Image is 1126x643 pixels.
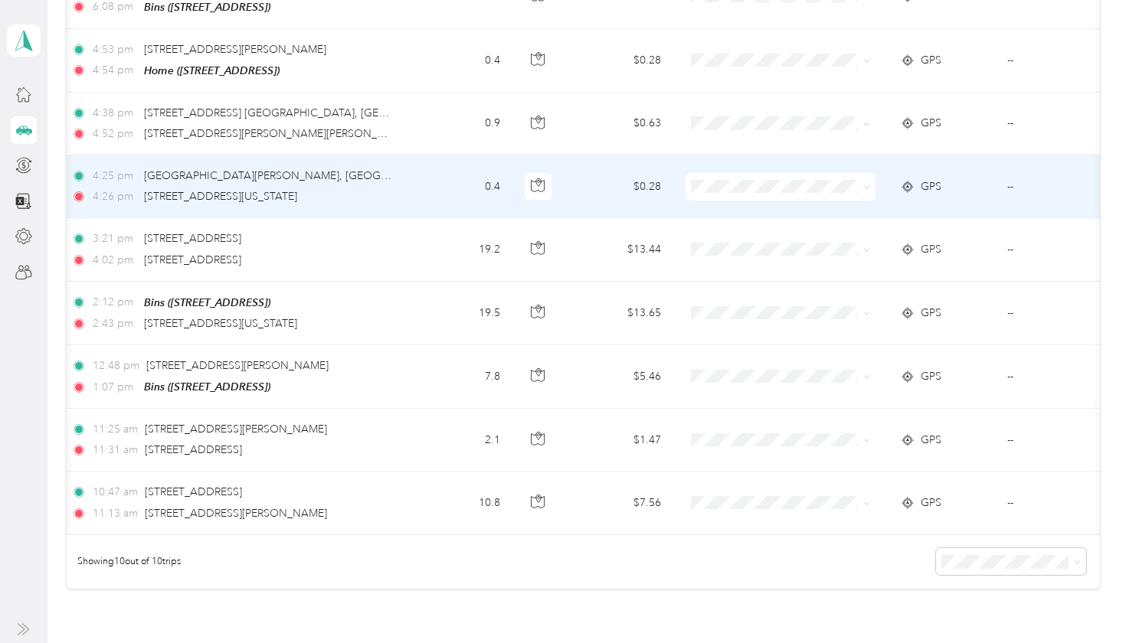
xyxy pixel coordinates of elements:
td: $1.47 [566,409,673,472]
td: $0.28 [566,29,673,93]
td: $7.56 [566,472,673,534]
span: 3:21 pm [93,230,136,247]
td: $13.44 [566,218,673,281]
span: 11:31 am [93,442,138,459]
span: 4:53 pm [93,41,136,58]
span: Bins ([STREET_ADDRESS]) [144,296,270,308]
span: 2:43 pm [93,315,136,332]
span: 11:13 am [93,505,138,522]
span: 11:25 am [93,421,138,438]
span: GPS [921,52,941,69]
span: [STREET_ADDRESS][US_STATE] [144,317,297,330]
span: GPS [921,368,941,385]
span: GPS [921,305,941,321]
td: $13.65 [566,282,673,345]
span: [STREET_ADDRESS][US_STATE] [144,190,297,203]
span: [STREET_ADDRESS] [144,253,241,266]
span: GPS [921,241,941,258]
span: [STREET_ADDRESS][PERSON_NAME][PERSON_NAME] [144,127,411,140]
span: [STREET_ADDRESS][PERSON_NAME] [146,359,329,372]
span: [STREET_ADDRESS][PERSON_NAME] [145,423,327,436]
span: Bins ([STREET_ADDRESS]) [144,1,270,13]
span: GPS [921,494,941,511]
span: Home ([STREET_ADDRESS]) [144,64,280,77]
span: 12:48 pm [93,357,139,374]
span: 4:52 pm [93,126,136,142]
span: 4:38 pm [93,105,136,122]
span: GPS [921,115,941,132]
td: 2.1 [411,409,512,472]
td: 0.4 [411,155,512,218]
span: GPS [921,432,941,449]
span: [STREET_ADDRESS] [145,485,242,498]
td: 7.8 [411,345,512,409]
td: 0.9 [411,93,512,155]
span: [GEOGRAPHIC_DATA][PERSON_NAME], [GEOGRAPHIC_DATA]-[GEOGRAPHIC_DATA], [GEOGRAPHIC_DATA], [GEOGRAPH... [144,169,974,182]
span: Showing 10 out of 10 trips [67,555,181,569]
span: 4:02 pm [93,252,136,269]
span: 4:54 pm [93,62,136,79]
td: 19.2 [411,218,512,281]
span: GPS [921,178,941,195]
span: [STREET_ADDRESS] [144,232,241,245]
span: [STREET_ADDRESS][PERSON_NAME] [144,43,326,56]
span: 4:26 pm [93,188,136,205]
span: 2:12 pm [93,294,136,311]
iframe: Everlance-gr Chat Button Frame [1040,557,1126,643]
span: Bins ([STREET_ADDRESS]) [144,380,270,393]
span: 10:47 am [93,484,138,501]
span: 4:25 pm [93,168,136,184]
td: 19.5 [411,282,512,345]
span: [STREET_ADDRESS] [GEOGRAPHIC_DATA], [GEOGRAPHIC_DATA], [GEOGRAPHIC_DATA] [144,106,588,119]
span: [STREET_ADDRESS][PERSON_NAME] [145,507,327,520]
span: [STREET_ADDRESS] [145,443,242,456]
td: $0.28 [566,155,673,218]
td: 10.8 [411,472,512,534]
td: $0.63 [566,93,673,155]
td: $5.46 [566,345,673,409]
span: 1:07 pm [93,379,136,396]
td: 0.4 [411,29,512,93]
